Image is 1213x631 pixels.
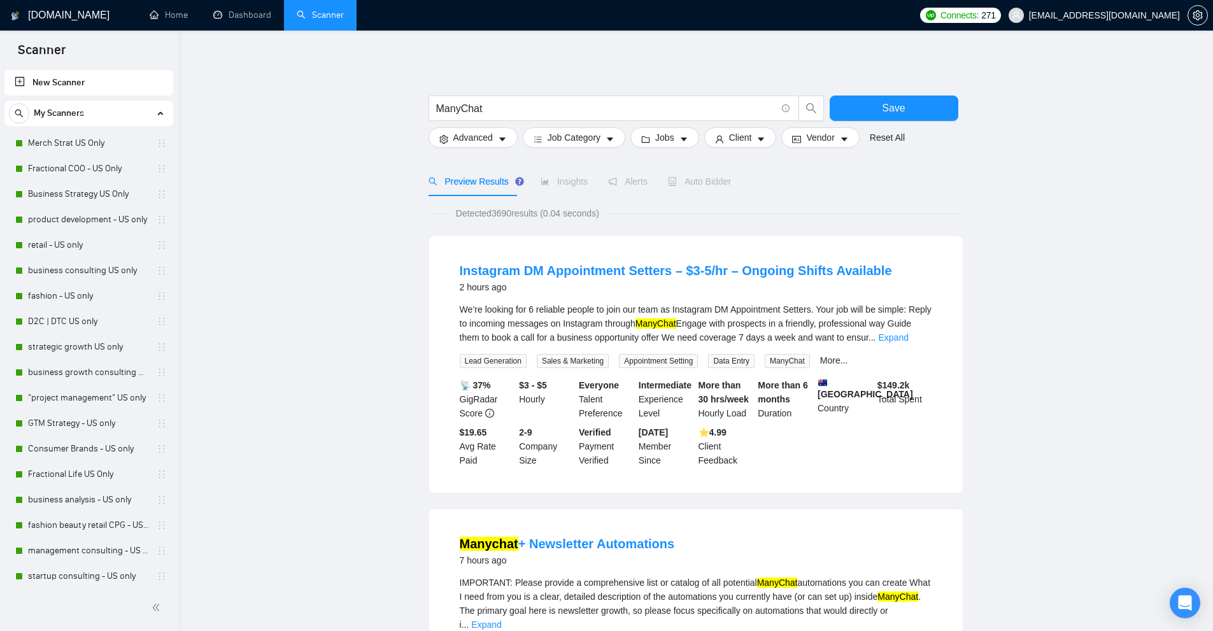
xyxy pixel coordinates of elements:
[792,134,801,144] span: idcard
[297,10,344,20] a: searchScanner
[157,189,167,199] span: holder
[28,462,149,487] a: Fractional Life US Only
[1188,5,1208,25] button: setting
[157,444,167,454] span: holder
[157,571,167,581] span: holder
[460,354,527,368] span: Lead Generation
[157,316,167,327] span: holder
[579,427,611,437] b: Verified
[523,127,625,148] button: barsJob Categorycaret-down
[708,354,755,368] span: Data Entry
[28,232,149,258] a: retail - US only
[460,553,675,568] div: 7 hours ago
[877,592,918,602] mark: ManyChat
[152,601,164,614] span: double-left
[757,578,798,588] mark: ManyChat
[460,427,487,437] b: $19.65
[453,131,493,145] span: Advanced
[28,258,149,283] a: business consulting US only
[28,538,149,564] a: management consulting - US only
[830,96,958,121] button: Save
[157,138,167,148] span: holder
[668,176,731,187] span: Auto Bidder
[840,134,849,144] span: caret-down
[815,378,875,420] div: Country
[630,127,699,148] button: folderJobscaret-down
[28,513,149,538] a: fashion beauty retail CPG - US only
[756,134,765,144] span: caret-down
[15,70,163,96] a: New Scanner
[668,177,677,186] span: robot
[541,177,550,186] span: area-chart
[157,342,167,352] span: holder
[1170,588,1200,618] div: Open Intercom Messenger
[157,215,167,225] span: holder
[28,181,149,207] a: Business Strategy US Only
[28,309,149,334] a: D2C | DTC US only
[869,332,876,343] span: ...
[516,425,576,467] div: Company Size
[429,176,520,187] span: Preview Results
[541,176,588,187] span: Insights
[28,334,149,360] a: strategic growth US only
[704,127,777,148] button: userClientcaret-down
[519,427,532,437] b: 2-9
[870,131,905,145] a: Reset All
[641,134,650,144] span: folder
[639,380,692,390] b: Intermediate
[213,10,271,20] a: dashboardDashboard
[1188,10,1208,20] a: setting
[460,537,675,551] a: Manychat+ Newsletter Automations
[818,378,827,387] img: 🇦🇺
[157,291,167,301] span: holder
[882,100,905,116] span: Save
[28,436,149,462] a: Consumer Brands - US only
[781,127,859,148] button: idcardVendorcaret-down
[879,332,909,343] a: Expand
[765,354,810,368] span: ManyChat
[548,131,600,145] span: Job Category
[4,70,173,96] li: New Scanner
[10,109,29,118] span: search
[699,427,727,437] b: ⭐️ 4.99
[460,280,892,295] div: 2 hours ago
[798,96,824,121] button: search
[34,101,84,126] span: My Scanners
[157,520,167,530] span: holder
[576,425,636,467] div: Payment Verified
[157,266,167,276] span: holder
[799,103,823,114] span: search
[806,131,834,145] span: Vendor
[157,418,167,429] span: holder
[457,425,517,467] div: Avg Rate Paid
[635,318,676,329] mark: ManyChat
[636,425,696,467] div: Member Since
[1188,10,1207,20] span: setting
[8,41,76,67] span: Scanner
[579,380,619,390] b: Everyone
[1012,11,1021,20] span: user
[782,104,790,113] span: info-circle
[28,564,149,589] a: startup consulting - US only
[28,411,149,436] a: GTM Strategy - US only
[436,101,776,117] input: Search Freelance Jobs...
[534,134,543,144] span: bars
[460,302,932,344] div: We’re looking for 6 reliable people to join our team as Instagram DM Appointment Setters. Your jo...
[608,177,617,186] span: notification
[429,177,437,186] span: search
[696,425,756,467] div: Client Feedback
[981,8,995,22] span: 271
[462,620,469,630] span: ...
[157,393,167,403] span: holder
[28,385,149,411] a: "project management" US only
[460,537,518,551] mark: Manychat
[679,134,688,144] span: caret-down
[439,134,448,144] span: setting
[157,164,167,174] span: holder
[28,156,149,181] a: Fractional COO - US Only
[715,134,724,144] span: user
[460,380,491,390] b: 📡 37%
[820,355,848,365] a: More...
[818,378,913,399] b: [GEOGRAPHIC_DATA]
[655,131,674,145] span: Jobs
